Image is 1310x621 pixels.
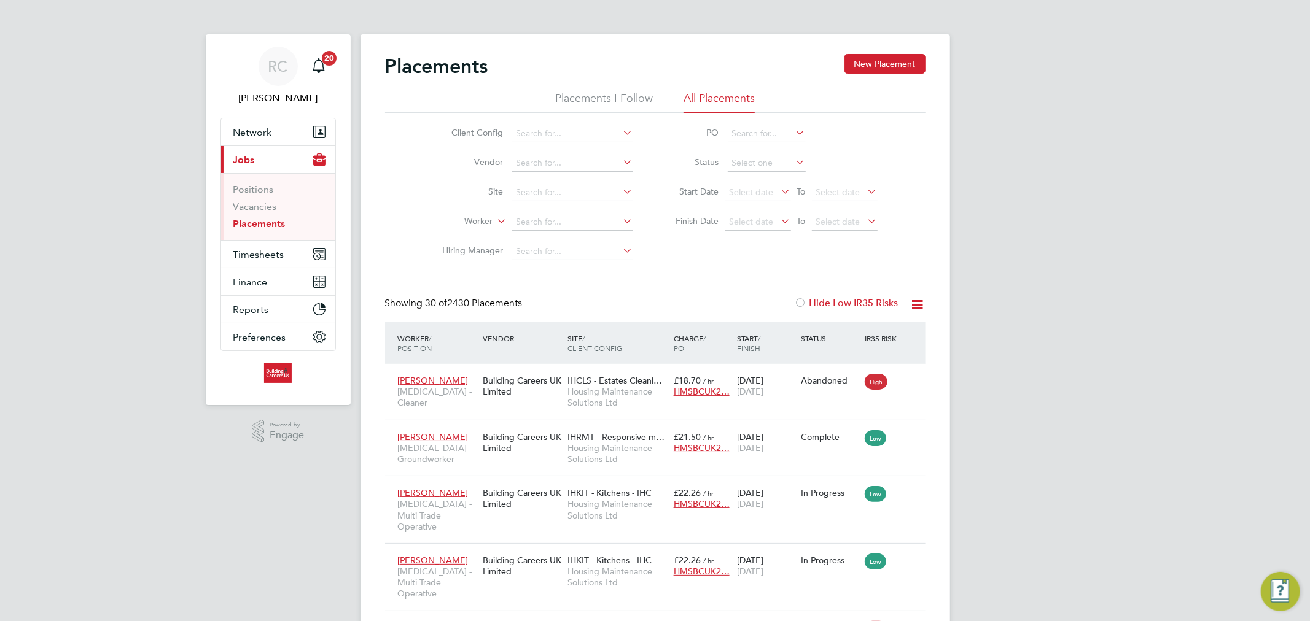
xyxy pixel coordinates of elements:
[730,216,774,227] span: Select date
[816,187,860,198] span: Select date
[555,91,653,113] li: Placements I Follow
[795,297,899,309] label: Hide Low IR35 Risks
[801,431,859,442] div: Complete
[737,498,763,509] span: [DATE]
[480,369,564,403] div: Building Careers UK Limited
[734,549,798,583] div: [DATE]
[703,376,714,385] span: / hr
[395,480,926,491] a: [PERSON_NAME][MEDICAL_DATA] - Multi Trade OperativeBuilding Careers UK LimitedIHKIT - Kitchens - ...
[865,553,886,569] span: Low
[221,268,335,295] button: Finance
[398,498,477,532] span: [MEDICAL_DATA] - Multi Trade Operative
[734,481,798,515] div: [DATE]
[512,243,633,260] input: Search for...
[674,555,701,566] span: £22.26
[233,276,268,288] span: Finance
[567,498,668,520] span: Housing Maintenance Solutions Ltd
[816,216,860,227] span: Select date
[664,156,719,168] label: Status
[737,386,763,397] span: [DATE]
[801,487,859,498] div: In Progress
[734,327,798,359] div: Start
[221,241,335,268] button: Timesheets
[221,118,335,145] button: Network
[737,566,763,577] span: [DATE]
[220,47,336,106] a: RC[PERSON_NAME]
[433,127,504,138] label: Client Config
[322,51,337,66] span: 20
[674,566,730,577] span: HMSBCUK2…
[395,548,926,558] a: [PERSON_NAME][MEDICAL_DATA] - Multi Trade OperativeBuilding Careers UK LimitedIHKIT - Kitchens - ...
[512,184,633,201] input: Search for...
[385,54,488,79] h2: Placements
[233,304,269,315] span: Reports
[703,433,714,442] span: / hr
[567,555,652,566] span: IHKIT - Kitchens - IHC
[737,442,763,453] span: [DATE]
[671,327,735,359] div: Charge
[728,155,806,172] input: Select one
[567,333,622,353] span: / Client Config
[433,156,504,168] label: Vendor
[480,549,564,583] div: Building Careers UK Limited
[737,333,760,353] span: / Finish
[221,173,335,240] div: Jobs
[233,126,272,138] span: Network
[220,91,336,106] span: Rhys Cook
[221,146,335,173] button: Jobs
[206,34,351,405] nav: Main navigation
[674,375,701,386] span: £18.70
[395,425,926,435] a: [PERSON_NAME][MEDICAL_DATA] - GroundworkerBuilding Careers UK LimitedIHRMT - Responsive m…Housing...
[426,297,523,309] span: 2430 Placements
[798,327,862,349] div: Status
[270,420,304,430] span: Powered by
[306,47,331,86] a: 20
[423,215,493,228] label: Worker
[1261,572,1300,611] button: Engage Resource Center
[567,431,665,442] span: IHRMT - Responsive m…
[221,296,335,323] button: Reports
[512,214,633,231] input: Search for...
[480,327,564,349] div: Vendor
[512,125,633,142] input: Search for...
[221,323,335,350] button: Preferences
[480,481,564,515] div: Building Careers UK Limited
[268,58,288,74] span: RC
[664,127,719,138] label: PO
[674,498,730,509] span: HMSBCUK2…
[398,555,469,566] span: [PERSON_NAME]
[233,218,286,229] a: Placements
[674,333,706,353] span: / PO
[233,183,274,195] a: Positions
[564,327,671,359] div: Site
[734,369,798,403] div: [DATE]
[801,555,859,566] div: In Progress
[793,183,809,199] span: To
[398,442,477,465] span: [MEDICAL_DATA] - Groundworker
[233,331,286,343] span: Preferences
[703,488,714,498] span: / hr
[233,154,255,166] span: Jobs
[398,375,469,386] span: [PERSON_NAME]
[233,249,284,260] span: Timesheets
[865,374,887,390] span: High
[684,91,755,113] li: All Placements
[512,155,633,172] input: Search for...
[730,187,774,198] span: Select date
[480,425,564,460] div: Building Careers UK Limited
[220,363,336,383] a: Go to home page
[674,386,730,397] span: HMSBCUK2…
[398,487,469,498] span: [PERSON_NAME]
[264,363,292,383] img: buildingcareersuk-logo-retina.png
[703,556,714,565] span: / hr
[426,297,448,309] span: 30 of
[793,213,809,229] span: To
[674,442,730,453] span: HMSBCUK2…
[865,486,886,502] span: Low
[567,375,662,386] span: IHCLS - Estates Cleani…
[734,425,798,460] div: [DATE]
[674,431,701,442] span: £21.50
[433,245,504,256] label: Hiring Manager
[862,327,904,349] div: IR35 Risk
[398,566,477,600] span: [MEDICAL_DATA] - Multi Trade Operative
